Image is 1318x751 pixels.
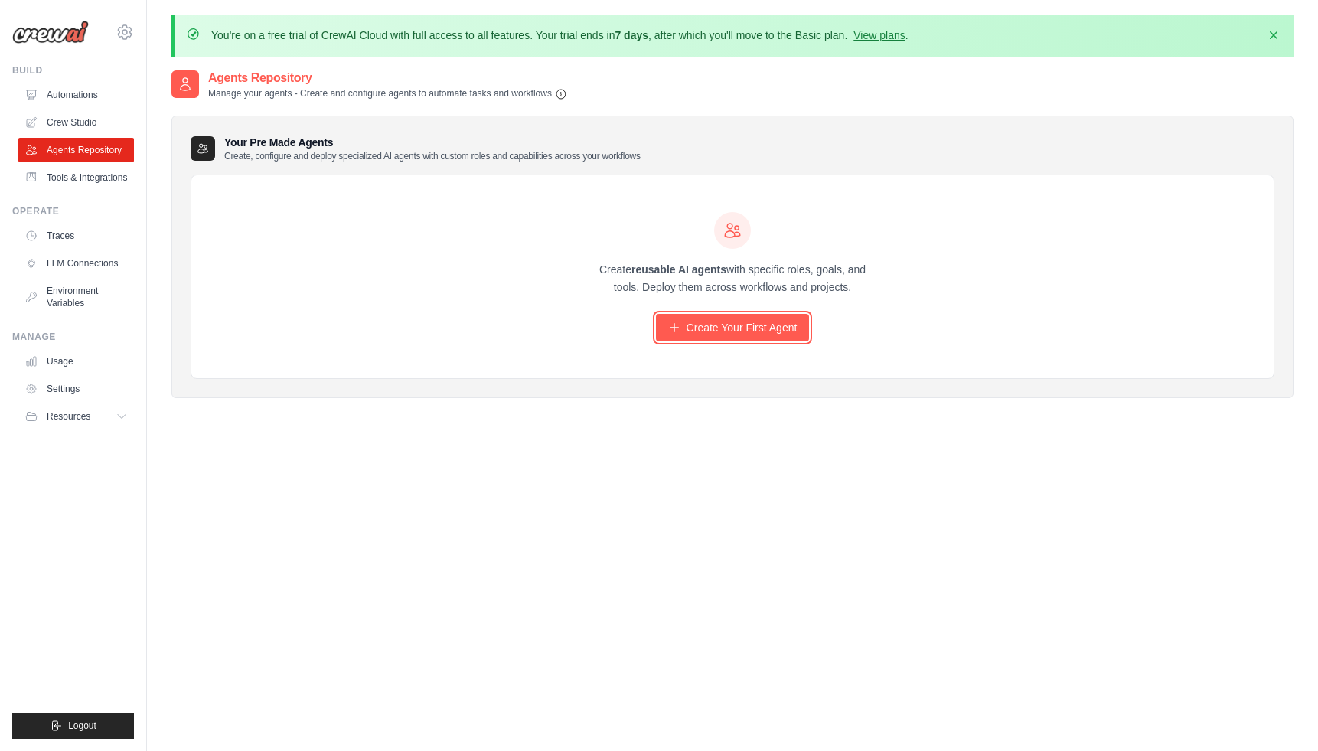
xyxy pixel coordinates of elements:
[18,110,134,135] a: Crew Studio
[224,135,641,162] h3: Your Pre Made Agents
[12,205,134,217] div: Operate
[68,720,96,732] span: Logout
[224,150,641,162] p: Create, configure and deploy specialized AI agents with custom roles and capabilities across your...
[615,29,648,41] strong: 7 days
[18,83,134,107] a: Automations
[12,21,89,44] img: Logo
[853,29,905,41] a: View plans
[18,279,134,315] a: Environment Variables
[208,87,567,100] p: Manage your agents - Create and configure agents to automate tasks and workflows
[12,64,134,77] div: Build
[18,349,134,374] a: Usage
[211,28,909,43] p: You're on a free trial of CrewAI Cloud with full access to all features. Your trial ends in , aft...
[18,404,134,429] button: Resources
[208,69,567,87] h2: Agents Repository
[18,251,134,276] a: LLM Connections
[656,314,810,341] a: Create Your First Agent
[12,331,134,343] div: Manage
[18,138,134,162] a: Agents Repository
[18,224,134,248] a: Traces
[586,261,879,296] p: Create with specific roles, goals, and tools. Deploy them across workflows and projects.
[18,377,134,401] a: Settings
[47,410,90,423] span: Resources
[18,165,134,190] a: Tools & Integrations
[631,263,726,276] strong: reusable AI agents
[12,713,134,739] button: Logout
